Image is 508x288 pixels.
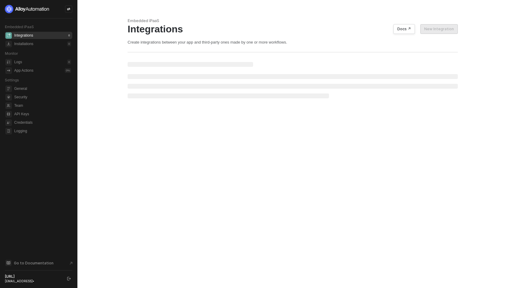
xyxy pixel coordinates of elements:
[128,40,458,45] div: Create integrations between your app and third-party ones made by one or more workflows.
[14,33,33,38] div: Integrations
[14,41,33,47] div: Installations
[67,60,71,64] div: 0
[5,78,19,82] span: Settings
[5,86,12,92] span: general
[5,279,62,283] div: [EMAIL_ADDRESS] •
[14,119,71,126] span: Credentials
[67,41,71,46] div: 0
[5,274,62,279] div: [URL]
[67,277,71,280] span: logout
[5,103,12,109] span: team
[14,60,22,65] div: Logs
[5,260,11,266] span: documentation
[5,51,18,56] span: Monitor
[5,119,12,126] span: credentials
[5,25,34,29] span: Embedded iPaaS
[5,32,12,39] span: integrations
[5,94,12,100] span: security
[397,27,411,31] div: Docs ↗
[393,24,415,34] button: Docs ↗
[65,68,71,73] div: 0 %
[14,127,71,135] span: Logging
[67,33,71,38] div: 0
[5,128,12,134] span: logging
[5,59,12,65] span: icon-logs
[14,85,71,92] span: General
[14,260,54,266] span: Go to Documentation
[5,259,73,267] a: Knowledge Base
[67,7,70,11] span: icon-swap
[68,260,74,266] span: document-arrow
[14,93,71,101] span: Security
[5,5,72,13] a: logo
[420,24,458,34] button: New Integration
[14,110,71,118] span: API Keys
[14,68,33,73] div: App Actions
[14,102,71,109] span: Team
[5,41,12,47] span: installations
[5,67,12,74] span: icon-app-actions
[5,5,50,13] img: logo
[5,111,12,117] span: api-key
[128,23,458,35] div: Integrations
[128,18,458,23] div: Embedded iPaaS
